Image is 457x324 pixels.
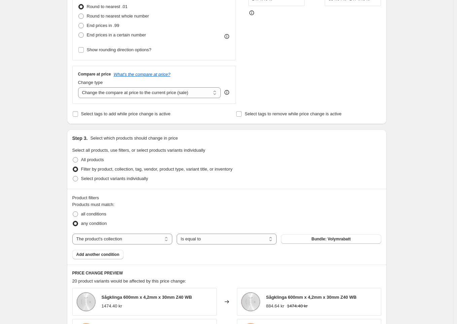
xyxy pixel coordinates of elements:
span: End prices in .99 [87,23,119,28]
span: any condition [81,221,107,226]
span: Round to nearest whole number [87,13,149,19]
span: Select product variants individually [81,176,148,181]
h2: Step 3. [72,135,88,142]
img: 286.040.24M_80x.jpg [241,292,261,312]
div: Product filters [72,195,381,201]
h6: PRICE CHANGE PREVIEW [72,270,381,276]
h3: Compare at price [78,71,111,77]
strike: 1474.40 kr [287,303,308,310]
span: Sågklinga 600mm x 4,2mm x 30mm Z40 WB [266,295,357,300]
img: 286.040.24M_80x.jpg [76,292,96,312]
div: 884.64 kr [266,303,284,310]
span: Select all products, use filters, or select products variants individually [72,148,205,153]
span: Products must match: [72,202,115,207]
span: Select tags to add while price change is active [81,111,171,116]
span: Add another condition [76,252,119,257]
span: Filter by product, collection, tag, vendor, product type, variant title, or inventory [81,167,233,172]
span: Bundle: Volymrabatt [312,236,351,242]
span: All products [81,157,104,162]
span: Round to nearest .01 [87,4,128,9]
span: Sågklinga 600mm x 4,2mm x 30mm Z40 WB [102,295,192,300]
span: all conditions [81,211,106,216]
button: Add another condition [72,250,124,259]
p: Select which products should change in price [90,135,178,142]
span: Change type [78,80,103,85]
span: Show rounding direction options? [87,47,151,52]
div: 1474.40 kr [102,303,122,310]
span: 20 product variants would be affected by this price change: [72,278,186,284]
span: Select tags to remove while price change is active [245,111,342,116]
div: help [223,89,230,96]
button: What's the compare at price? [114,72,171,77]
button: Bundle: Volymrabatt [281,234,381,244]
span: End prices in a certain number [87,32,146,37]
